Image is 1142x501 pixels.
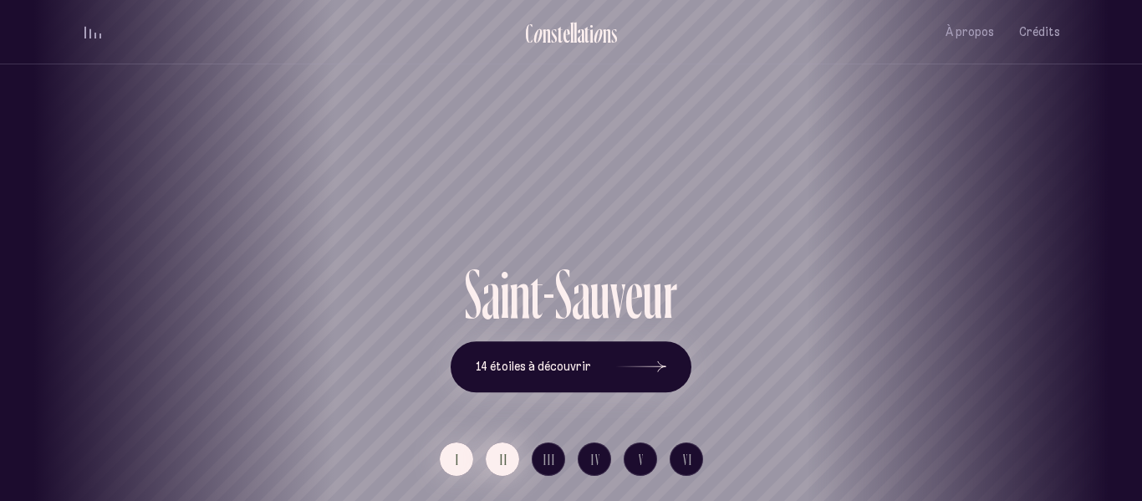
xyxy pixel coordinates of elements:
button: À propos [946,13,994,52]
button: VI [670,442,703,476]
div: s [611,19,618,47]
div: l [574,19,577,47]
span: V [639,452,645,467]
span: IV [591,452,601,467]
span: 14 étoiles à découvrir [476,360,591,374]
span: Crédits [1019,25,1060,39]
div: t [584,19,589,47]
button: volume audio [82,23,104,41]
div: e [563,19,570,47]
div: l [570,19,574,47]
button: I [440,442,473,476]
div: o [593,19,603,47]
button: III [532,442,565,476]
span: III [543,452,556,467]
div: i [589,19,594,47]
span: I [456,452,460,467]
span: VI [683,452,693,467]
span: II [500,452,508,467]
div: a [577,19,584,47]
div: C [525,19,533,47]
div: n [603,19,611,47]
button: V [624,442,657,476]
button: Crédits [1019,13,1060,52]
button: 14 étoiles à découvrir [451,341,691,393]
div: t [558,19,563,47]
button: IV [578,442,611,476]
span: À propos [946,25,994,39]
div: s [551,19,558,47]
button: II [486,442,519,476]
div: o [533,19,543,47]
div: n [543,19,551,47]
